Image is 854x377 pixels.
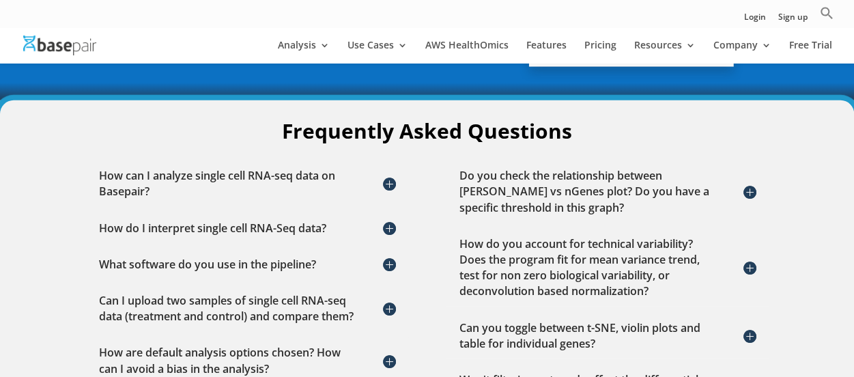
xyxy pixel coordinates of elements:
h5: Can you toggle between t-SNE, violin plots and table for individual genes? [459,320,755,352]
a: Pricing [584,40,616,64]
svg: Search [820,6,834,20]
a: Free Trial [789,40,832,64]
a: Resources [634,40,696,64]
h5: How do you account for technical variability? Does the program fit for mean variance trend, test ... [459,236,755,300]
a: Use Cases [347,40,408,64]
h5: Do you check the relationship between [PERSON_NAME] vs nGenes plot? Do you have a specific thresh... [459,168,755,216]
a: Analysis [278,40,330,64]
h5: Can I upload two samples of single cell RNA-seq data (treatment and control) and compare them? [99,293,395,324]
iframe: Drift Widget Chat Controller [786,309,838,361]
img: Basepair [23,36,96,55]
strong: Frequently Asked Questions [282,117,572,145]
h5: How are default analysis options chosen? How can I avoid a bias in the analysis? [99,345,395,376]
a: Sign up [778,13,808,27]
a: Features [526,40,567,64]
a: Search Icon Link [820,6,834,27]
a: Login [744,13,766,27]
h5: How do I interpret single cell RNA-Seq data? [99,221,395,236]
h5: How can I analyze single cell RNA-seq data on Basepair? [99,168,395,199]
a: AWS HealthOmics [425,40,509,64]
a: Company [713,40,771,64]
h5: What software do you use in the pipeline? [99,257,395,273]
